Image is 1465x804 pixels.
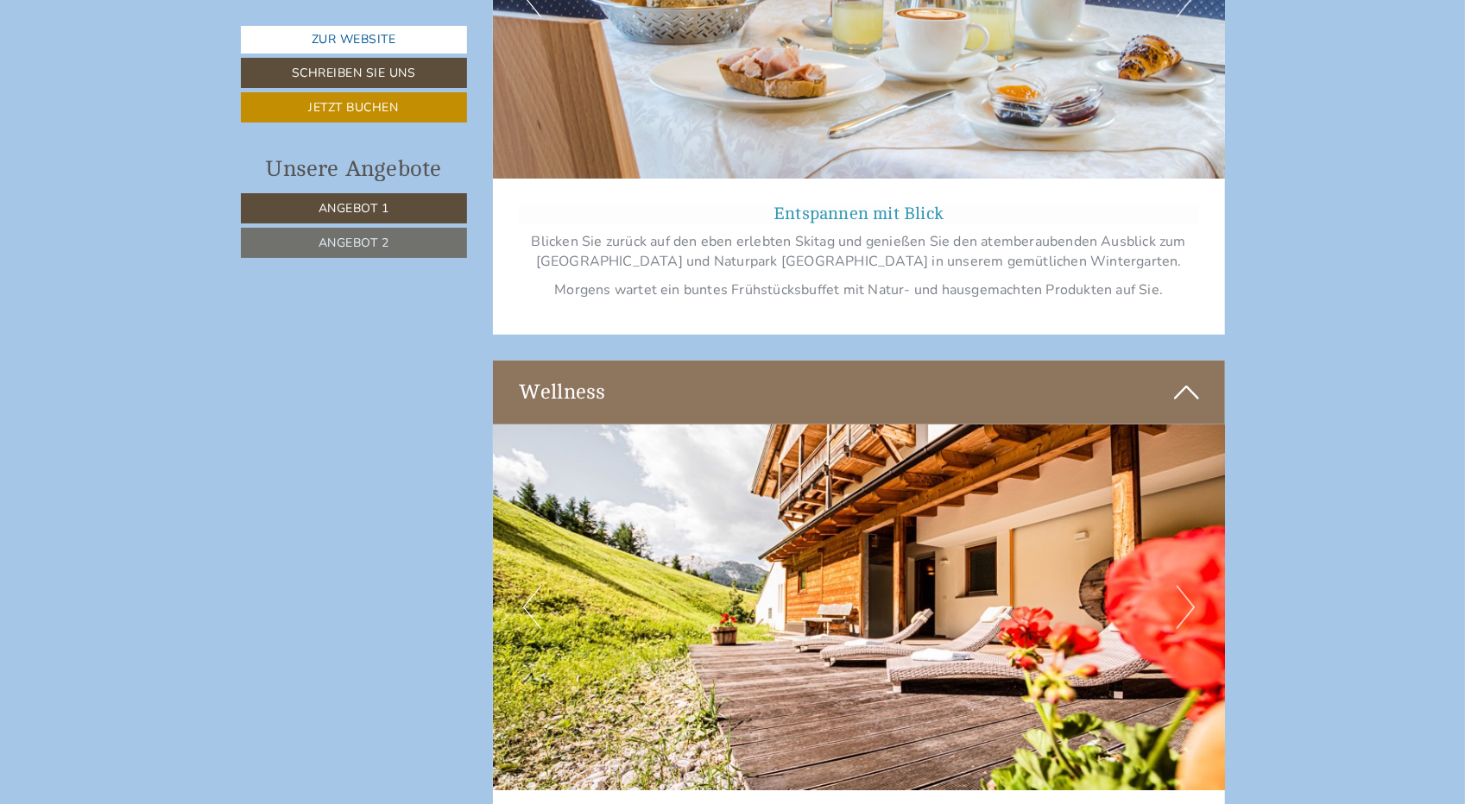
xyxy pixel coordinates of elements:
a: Zur Website [241,26,467,53]
a: Jetzt buchen [241,92,467,122]
button: Previous [523,586,541,629]
span: Angebot 2 [319,235,389,251]
div: Wellness [493,361,1225,424]
button: Senden [577,455,680,485]
div: Hotel Ciasa Rü Blanch - Authentic view [26,50,287,64]
button: Next [1177,586,1195,629]
div: Dienstag [294,13,386,42]
h3: Entspannen mit Blick [519,204,1199,223]
span: Angebot 1 [319,200,389,217]
p: Morgens wartet ein buntes Frühstücksbuffet mit Natur- und hausgemachten Produkten auf Sie. [519,280,1199,300]
a: Schreiben Sie uns [241,58,467,88]
small: 13:25 [26,84,287,96]
div: Unsere Angebote [241,153,467,185]
p: Blicken Sie zurück auf den eben erlebten Skitag und genießen Sie den atemberaubenden Ausblick zum... [519,232,1199,272]
div: Guten Tag, wie können wir Ihnen helfen? [13,47,295,99]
